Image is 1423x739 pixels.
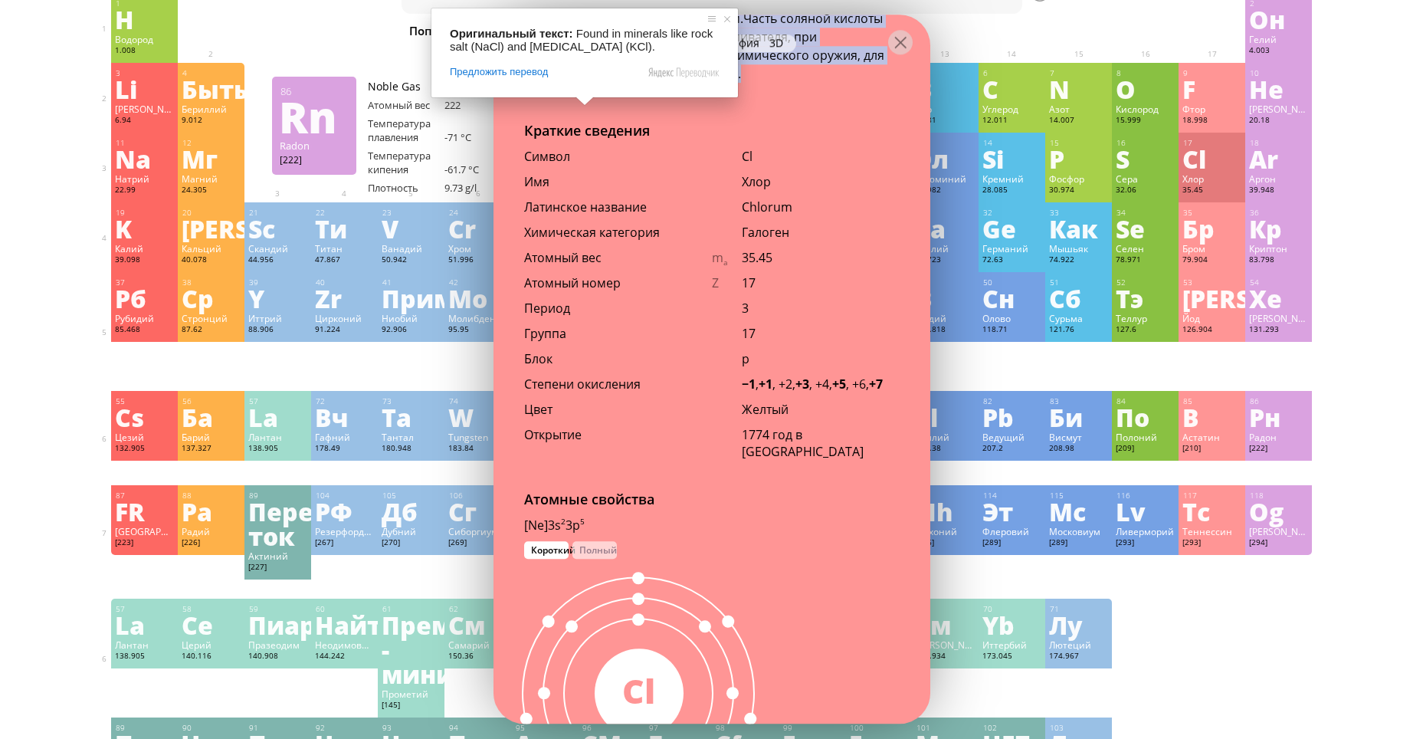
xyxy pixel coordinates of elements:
[448,324,507,337] div: 95.95
[1250,68,1308,78] div: 10
[248,399,278,435] ya-tr-span: La
[316,396,374,406] div: 72
[1182,525,1232,537] ya-tr-span: Теннессин
[916,68,975,78] div: 5
[182,242,221,255] ya-tr-span: Кальций
[1049,211,1098,246] ya-tr-span: Как
[182,141,218,176] ya-tr-span: Мг
[742,148,752,165] ya-tr-span: Cl
[1182,141,1206,176] ya-tr-span: Cl
[368,117,431,144] ya-tr-span: Температура плавления
[382,255,441,267] div: 50.942
[1249,431,1277,443] ya-tr-span: Радон
[742,401,789,418] ya-tr-span: Желтый
[315,639,375,651] ya-tr-span: Неодимовый
[756,376,759,392] ya-tr-span: ,
[182,138,241,148] div: 12
[115,45,174,57] div: 1.008
[182,607,213,642] ya-tr-span: Ce
[182,281,214,316] ya-tr-span: Ср
[382,396,441,406] div: 73
[1182,431,1220,443] ya-tr-span: Астатин
[982,494,1013,529] ya-tr-span: Эт
[115,172,149,185] ya-tr-span: Натрий
[182,639,211,651] ya-tr-span: Церий
[182,431,210,443] ya-tr-span: Барий
[115,242,143,255] ya-tr-span: Калий
[382,688,428,700] ya-tr-span: Прометий
[983,138,1041,148] div: 14
[1116,185,1175,197] div: 32.06
[280,84,349,98] div: 86
[248,324,307,337] div: 88.906
[1116,278,1175,287] div: 52
[248,639,300,651] ya-tr-span: Празеодим
[115,525,208,537] ya-tr-span: [GEOGRAPHIC_DATA]
[742,376,756,392] ya-tr-span: −1
[249,208,307,218] div: 21
[983,396,1041,406] div: 82
[248,255,307,267] div: 44.956
[116,208,174,218] div: 19
[1049,242,1088,255] ya-tr-span: Мышьяк
[1049,312,1083,324] ya-tr-span: Сурьма
[182,494,212,529] ya-tr-span: Ра
[1116,115,1175,127] div: 15.999
[531,544,575,557] ya-tr-span: Короткий
[795,376,809,392] ya-tr-span: +3
[1116,71,1136,107] ya-tr-span: O
[368,79,521,94] div: Noble Gas
[1049,399,1083,435] ya-tr-span: Би
[742,224,789,241] ya-tr-span: Галоген
[982,607,1015,642] ya-tr-span: Yb
[279,104,348,129] div: Rn
[116,278,174,287] div: 37
[382,242,422,255] ya-tr-span: Ванадий
[116,138,174,148] div: 11
[448,312,496,324] ya-tr-span: Молибден
[916,324,975,337] div: 114.818
[982,525,1029,537] ya-tr-span: Флеровий
[1049,525,1100,537] ya-tr-span: Московиум
[249,396,307,406] div: 57
[1049,607,1083,642] ya-tr-span: Лу
[182,255,241,267] div: 40.078
[115,281,146,316] ya-tr-span: Рб
[382,607,498,691] ya-tr-span: Премьер - министр
[1049,172,1084,185] ya-tr-span: Фосфор
[742,173,771,190] ya-tr-span: Хлор
[382,525,416,537] ya-tr-span: Дубний
[1249,324,1308,337] div: 131.293
[712,249,723,266] ya-tr-span: m
[1182,71,1195,107] ya-tr-span: F
[1182,399,1199,435] ya-tr-span: В
[182,208,241,218] div: 20
[382,324,441,337] div: 92.906
[248,281,264,316] ya-tr-span: Y
[444,130,521,144] div: -71 °C
[382,211,398,246] ya-tr-span: V
[1182,312,1200,324] ya-tr-span: Йод
[1249,172,1276,185] ya-tr-span: Аргон
[1116,138,1175,148] div: 16
[524,517,561,534] ya-tr-span: [Ne]3s
[280,139,349,153] div: Radon
[916,185,975,197] div: 26.982
[982,639,1027,651] ya-tr-span: Иттербий
[982,242,1028,255] ya-tr-span: Германий
[916,208,975,218] div: 31
[248,312,282,324] ya-tr-span: Иттрий
[182,172,218,185] ya-tr-span: Магний
[316,208,374,218] div: 22
[561,517,566,527] ya-tr-span: 2
[182,312,228,324] ya-tr-span: Стронций
[444,163,521,176] div: -61.7 °C
[1249,185,1308,197] div: 39.948
[982,211,1016,246] ya-tr-span: Ge
[769,35,783,50] ya-tr-span: 3D
[382,494,418,529] ya-tr-span: Дб
[382,431,414,443] ya-tr-span: Тантал
[1049,255,1108,267] div: 74.922
[315,281,342,316] ya-tr-span: Zr
[1249,2,1285,37] ya-tr-span: Он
